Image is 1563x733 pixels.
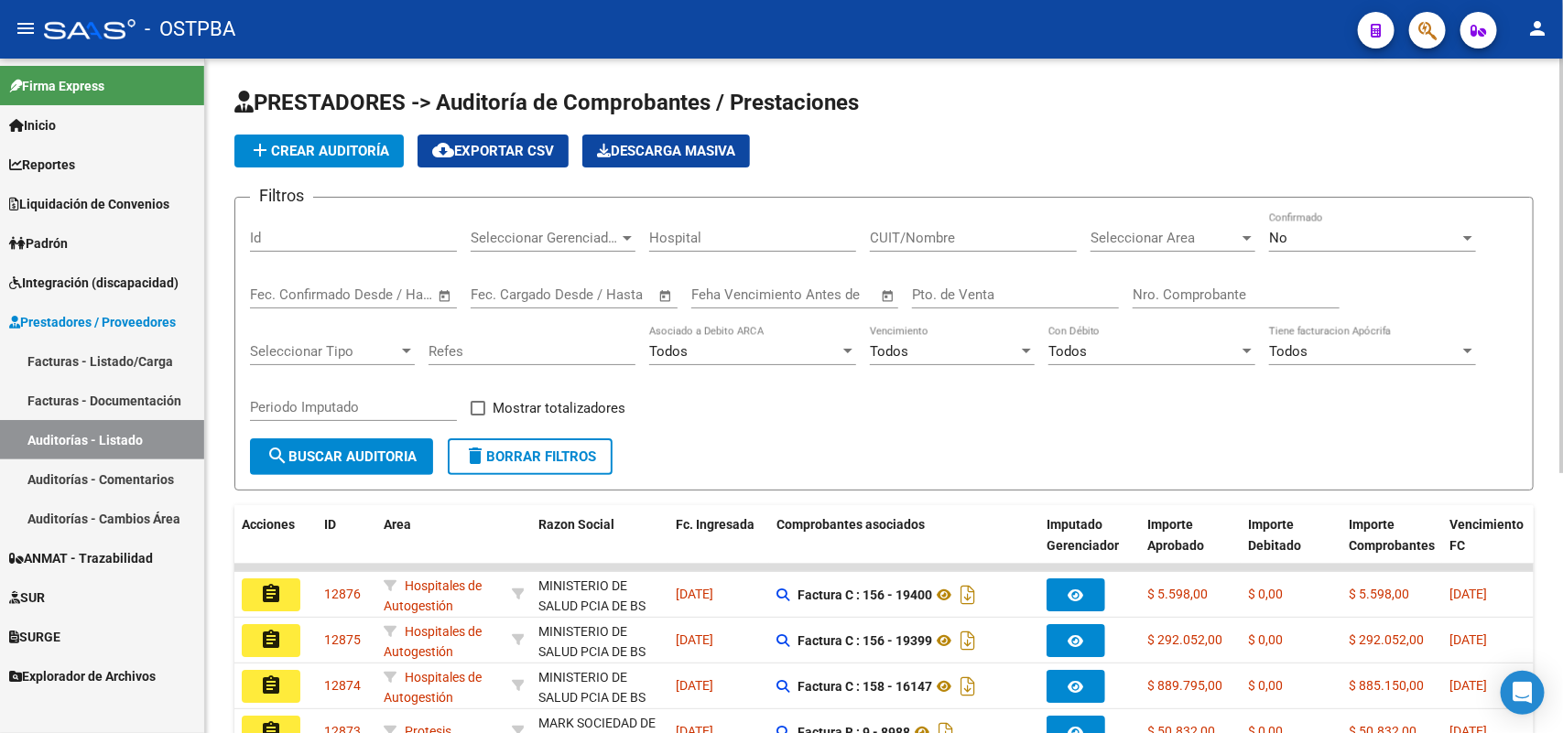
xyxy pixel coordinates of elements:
[776,517,925,532] span: Comprobantes asociados
[668,505,769,586] datatable-header-cell: Fc. Ingresada
[317,505,376,586] datatable-header-cell: ID
[9,548,153,568] span: ANMAT - Trazabilidad
[324,632,361,647] span: 12875
[870,343,908,360] span: Todos
[493,397,625,419] span: Mostrar totalizadores
[1048,343,1087,360] span: Todos
[9,587,45,608] span: SUR
[464,445,486,467] mat-icon: delete
[1501,671,1545,715] div: Open Intercom Messenger
[1449,517,1524,553] span: Vencimiento FC
[250,343,398,360] span: Seleccionar Tipo
[798,587,932,602] strong: Factura C : 156 - 19400
[234,135,404,167] button: Crear Auditoría
[1349,632,1424,647] span: $ 292.052,00
[538,517,614,532] span: Razon Social
[471,230,619,246] span: Seleccionar Gerenciador
[145,9,235,49] span: - OSTPBA
[1248,517,1301,553] span: Importe Debitado
[1442,505,1543,586] datatable-header-cell: Vencimiento FC
[538,667,661,729] div: MINISTERIO DE SALUD PCIA DE BS AS
[538,621,661,684] div: MINISTERIO DE SALUD PCIA DE BS AS
[676,517,754,532] span: Fc. Ingresada
[1047,517,1119,553] span: Imputado Gerenciador
[531,505,668,586] datatable-header-cell: Razon Social
[448,438,613,475] button: Borrar Filtros
[538,667,661,706] div: - 30626983398
[1449,632,1487,647] span: [DATE]
[1449,678,1487,693] span: [DATE]
[260,629,282,651] mat-icon: assignment
[1248,587,1283,601] span: $ 0,00
[1147,678,1222,693] span: $ 889.795,00
[956,626,980,655] i: Descargar documento
[9,115,56,135] span: Inicio
[1248,678,1283,693] span: $ 0,00
[956,580,980,609] i: Descargar documento
[260,583,282,605] mat-icon: assignment
[1349,517,1435,553] span: Importe Comprobantes
[538,576,661,614] div: - 30626983398
[676,632,713,647] span: [DATE]
[538,621,661,660] div: - 30626983398
[1349,678,1424,693] span: $ 885.150,00
[1147,517,1204,553] span: Importe Aprobado
[234,90,859,115] span: PRESTADORES -> Auditoría de Comprobantes / Prestaciones
[1039,505,1140,586] datatable-header-cell: Imputado Gerenciador
[266,445,288,467] mat-icon: search
[1147,632,1222,647] span: $ 292.052,00
[250,183,313,209] h3: Filtros
[1341,505,1442,586] datatable-header-cell: Importe Comprobantes
[234,505,317,586] datatable-header-cell: Acciones
[676,587,713,601] span: [DATE]
[1526,17,1548,39] mat-icon: person
[9,76,104,96] span: Firma Express
[249,139,271,161] mat-icon: add
[9,155,75,175] span: Reportes
[1269,230,1287,246] span: No
[9,194,169,214] span: Liquidación de Convenios
[597,143,735,159] span: Descarga Masiva
[1449,587,1487,601] span: [DATE]
[656,286,677,307] button: Open calendar
[432,139,454,161] mat-icon: cloud_download
[249,143,389,159] span: Crear Auditoría
[878,286,899,307] button: Open calendar
[1140,505,1241,586] datatable-header-cell: Importe Aprobado
[376,505,505,586] datatable-header-cell: Area
[769,505,1039,586] datatable-header-cell: Comprobantes asociados
[418,135,569,167] button: Exportar CSV
[250,438,433,475] button: Buscar Auditoria
[649,343,688,360] span: Todos
[341,286,429,303] input: Fecha fin
[471,286,545,303] input: Fecha inicio
[384,670,482,706] span: Hospitales de Autogestión
[538,576,661,638] div: MINISTERIO DE SALUD PCIA DE BS AS
[1248,632,1283,647] span: $ 0,00
[15,17,37,39] mat-icon: menu
[260,674,282,696] mat-icon: assignment
[798,679,932,694] strong: Factura C : 158 - 16147
[1269,343,1308,360] span: Todos
[384,624,482,660] span: Hospitales de Autogestión
[9,273,179,293] span: Integración (discapacidad)
[1091,230,1239,246] span: Seleccionar Area
[9,233,68,253] span: Padrón
[9,666,156,686] span: Explorador de Archivos
[561,286,650,303] input: Fecha fin
[432,143,554,159] span: Exportar CSV
[956,672,980,701] i: Descargar documento
[250,286,324,303] input: Fecha inicio
[324,517,336,532] span: ID
[9,627,60,647] span: SURGE
[242,517,295,532] span: Acciones
[324,678,361,693] span: 12874
[1147,587,1208,601] span: $ 5.598,00
[384,578,482,614] span: Hospitales de Autogestión
[266,448,417,465] span: Buscar Auditoria
[582,135,750,167] app-download-masive: Descarga masiva de comprobantes (adjuntos)
[582,135,750,167] button: Descarga Masiva
[1349,587,1409,601] span: $ 5.598,00
[1241,505,1341,586] datatable-header-cell: Importe Debitado
[324,587,361,601] span: 12876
